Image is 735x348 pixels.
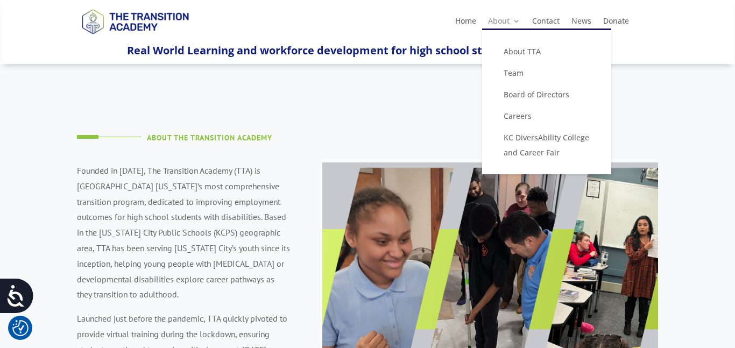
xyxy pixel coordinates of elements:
[77,2,193,40] img: TTA Brand_TTA Primary Logo_Horizontal_Light BG
[493,105,600,127] a: Careers
[12,320,29,336] img: Revisit consent button
[77,165,290,300] span: Founded in [DATE], The Transition Academy (TTA) is [GEOGRAPHIC_DATA] [US_STATE]’s most comprehens...
[493,41,600,62] a: About TTA
[571,17,591,29] a: News
[493,84,600,105] a: Board of Directors
[455,17,476,29] a: Home
[12,320,29,336] button: Cookie Settings
[488,17,520,29] a: About
[603,17,629,29] a: Donate
[532,17,560,29] a: Contact
[147,134,290,147] h4: About The Transition Academy
[493,62,600,84] a: Team
[77,32,193,42] a: Logo-Noticias
[127,43,608,58] span: Real World Learning and workforce development for high school students with disabilities
[493,127,600,164] a: KC DiversAbility College and Career Fair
